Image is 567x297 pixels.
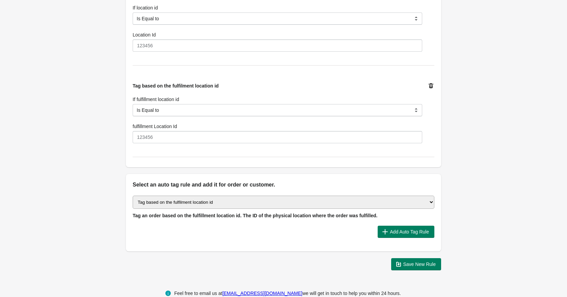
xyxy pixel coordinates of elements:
span: Add Auto Tag Rule [390,229,429,234]
label: fulfillment Location Id [133,123,177,130]
label: Location Id [133,31,156,38]
span: Tag based on the fulfilment location id [133,83,219,89]
span: Tag an order based on the fulfillment location id. The ID of the physical location where the orde... [133,213,378,218]
h2: Select an auto tag rule and add it for order or customer. [133,181,434,189]
button: Add Auto Tag Rule [378,226,434,238]
span: Save New Rule [403,262,436,267]
label: If location id [133,4,158,11]
input: 123456 [133,131,422,143]
input: 123456 [133,40,422,52]
a: [EMAIL_ADDRESS][DOMAIN_NAME] [222,291,302,296]
button: Save New Rule [391,258,441,270]
label: If fulfillment location id [133,96,179,103]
